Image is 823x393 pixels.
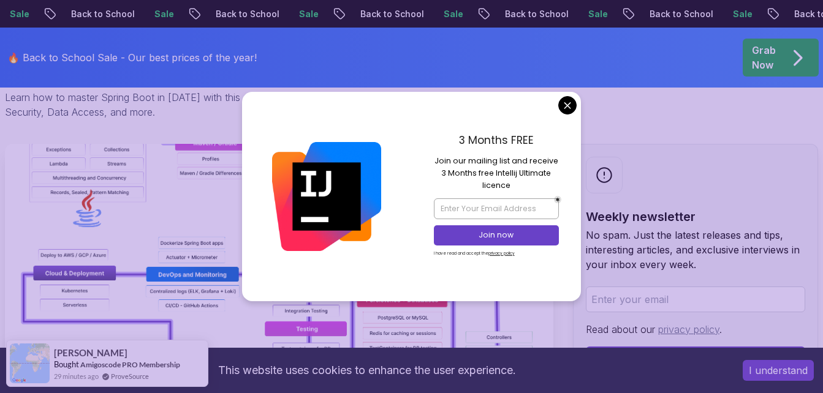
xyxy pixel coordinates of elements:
[54,348,127,358] span: [PERSON_NAME]
[569,8,652,20] p: Back to School
[586,208,805,225] h2: Weekly newsletter
[111,371,149,381] a: ProveSource
[74,8,113,20] p: Sale
[586,286,805,312] input: Enter your email
[279,8,363,20] p: Back to School
[135,8,218,20] p: Back to School
[9,357,724,384] div: This website uses cookies to enhance the user experience.
[54,371,99,381] span: 29 minutes ago
[363,8,402,20] p: Sale
[507,8,547,20] p: Sale
[713,8,797,20] p: Back to School
[54,359,79,369] span: Bought
[80,360,180,369] a: Amigoscode PRO Membership
[586,228,805,272] p: No spam. Just the latest releases and tips, interesting articles, and exclusive interviews in you...
[652,8,691,20] p: Sale
[743,360,814,381] button: Accept cookies
[10,343,50,383] img: provesource social proof notification image
[218,8,257,20] p: Sale
[5,90,554,119] p: Learn how to master Spring Boot in [DATE] with this complete roadmap covering Java fundamentals, ...
[7,50,257,65] p: 🔥 Back to School Sale - Our best prices of the year!
[424,8,507,20] p: Back to School
[658,323,719,335] a: privacy policy
[752,43,776,72] p: Grab Now
[586,346,805,371] button: Subscribe
[586,322,805,337] p: Read about our .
